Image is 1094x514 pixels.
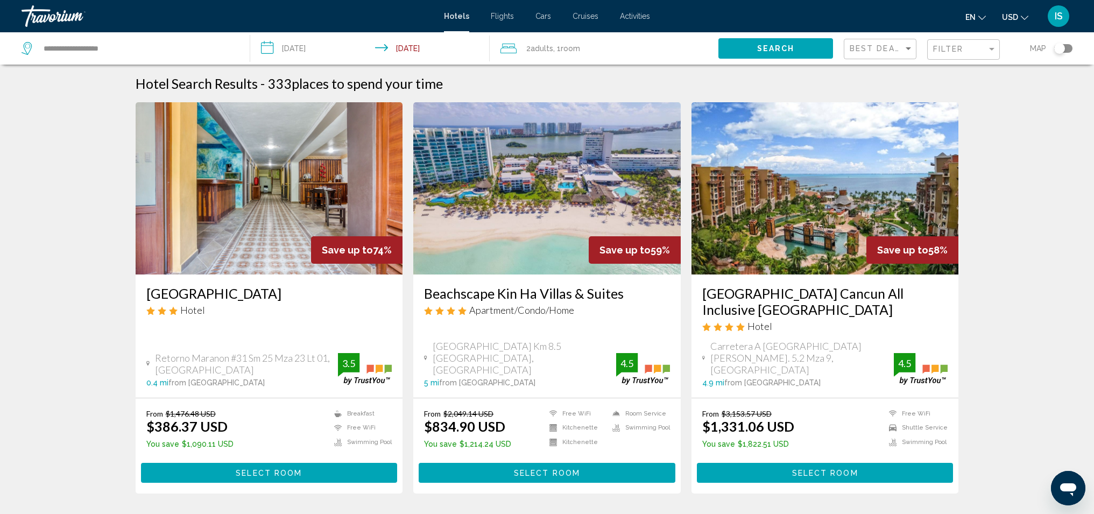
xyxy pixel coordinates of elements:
[531,44,553,53] span: Adults
[136,75,258,91] h1: Hotel Search Results
[884,409,948,418] li: Free WiFi
[702,440,794,448] p: $1,822.51 USD
[718,38,833,58] button: Search
[544,424,607,433] li: Kitchenette
[1055,11,1063,22] span: IS
[136,102,403,274] img: Hotel image
[146,304,392,316] div: 3 star Hotel
[260,75,265,91] span: -
[607,409,670,418] li: Room Service
[1046,44,1072,53] button: Toggle map
[267,75,443,91] h2: 333
[419,463,675,483] button: Select Room
[433,340,616,376] span: [GEOGRAPHIC_DATA] Km 8.5 [GEOGRAPHIC_DATA], [GEOGRAPHIC_DATA]
[514,469,580,477] span: Select Room
[1002,13,1018,22] span: USD
[884,438,948,447] li: Swimming Pool
[141,463,398,483] button: Select Room
[933,45,964,53] span: Filter
[322,244,373,256] span: Save up to
[439,378,535,387] span: from [GEOGRAPHIC_DATA]
[702,378,724,387] span: 4.9 mi
[757,45,795,53] span: Search
[180,304,205,316] span: Hotel
[599,244,651,256] span: Save up to
[168,378,265,387] span: from [GEOGRAPHIC_DATA]
[965,13,976,22] span: en
[573,12,598,20] a: Cruises
[329,438,392,447] li: Swimming Pool
[702,285,948,318] a: [GEOGRAPHIC_DATA] Cancun All Inclusive [GEOGRAPHIC_DATA]
[424,285,670,301] a: Beachscape Kin Ha Villas & Suites
[884,424,948,433] li: Shuttle Service
[747,320,772,332] span: Hotel
[607,424,670,433] li: Swimming Pool
[620,12,650,20] a: Activities
[329,424,392,433] li: Free WiFi
[526,41,553,56] span: 2
[469,304,574,316] span: Apartment/Condo/Home
[444,12,469,20] a: Hotels
[141,466,398,477] a: Select Room
[491,12,514,20] a: Flights
[589,236,681,264] div: 59%
[702,320,948,332] div: 4 star Hotel
[146,440,234,448] p: $1,090.11 USD
[710,340,894,376] span: Carretera A [GEOGRAPHIC_DATA][PERSON_NAME]. 5.2 Mza 9, [GEOGRAPHIC_DATA]
[691,102,959,274] img: Hotel image
[544,438,607,447] li: Kitchenette
[146,285,392,301] a: [GEOGRAPHIC_DATA]
[535,12,551,20] a: Cars
[413,102,681,274] img: Hotel image
[424,418,505,434] ins: $834.90 USD
[702,409,719,418] span: From
[702,418,794,434] ins: $1,331.06 USD
[292,75,443,91] span: places to spend your time
[311,236,403,264] div: 74%
[792,469,858,477] span: Select Room
[553,41,580,56] span: , 1
[894,357,915,370] div: 4.5
[424,378,439,387] span: 5 mi
[850,44,906,53] span: Best Deals
[146,378,168,387] span: 0.4 mi
[338,353,392,385] img: trustyou-badge.svg
[146,418,228,434] ins: $386.37 USD
[424,440,457,448] span: You save
[146,440,179,448] span: You save
[702,440,735,448] span: You save
[1002,9,1028,25] button: Change currency
[561,44,580,53] span: Room
[236,469,302,477] span: Select Room
[424,409,441,418] span: From
[544,409,607,418] li: Free WiFi
[1044,5,1072,27] button: User Menu
[490,32,718,65] button: Travelers: 2 adults, 0 children
[443,409,493,418] del: $2,049.14 USD
[724,378,821,387] span: from [GEOGRAPHIC_DATA]
[155,352,338,376] span: Retorno Maranon #31 Sm 25 Mza 23 Lt 01, [GEOGRAPHIC_DATA]
[419,466,675,477] a: Select Room
[965,9,986,25] button: Change language
[1030,41,1046,56] span: Map
[697,466,954,477] a: Select Room
[866,236,958,264] div: 58%
[424,304,670,316] div: 4 star Apartment
[697,463,954,483] button: Select Room
[166,409,216,418] del: $1,476.48 USD
[329,409,392,418] li: Breakfast
[338,357,359,370] div: 3.5
[146,409,163,418] span: From
[877,244,928,256] span: Save up to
